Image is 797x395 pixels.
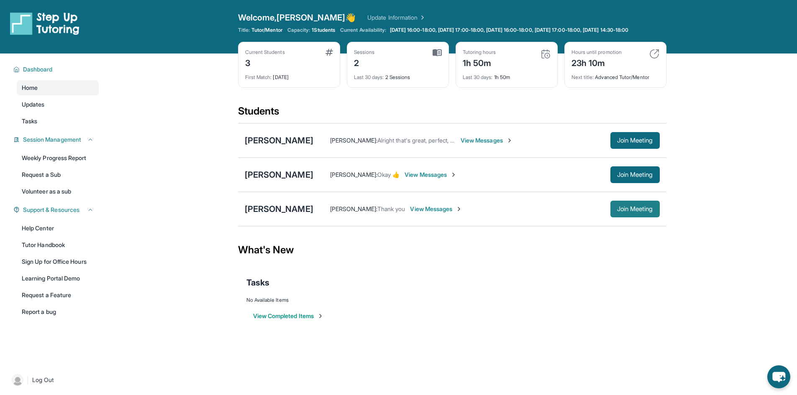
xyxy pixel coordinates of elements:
[245,56,285,69] div: 3
[20,135,94,144] button: Session Management
[354,56,375,69] div: 2
[23,135,81,144] span: Session Management
[238,232,666,268] div: What's New
[17,288,99,303] a: Request a Feature
[32,376,54,384] span: Log Out
[17,184,99,199] a: Volunteer as a sub
[354,69,442,81] div: 2 Sessions
[330,205,377,212] span: [PERSON_NAME] :
[27,375,29,385] span: |
[571,49,622,56] div: Hours until promotion
[506,137,513,144] img: Chevron-Right
[463,74,493,80] span: Last 30 days :
[571,74,594,80] span: Next title :
[330,171,377,178] span: [PERSON_NAME] :
[17,271,99,286] a: Learning Portal Demo
[245,203,313,215] div: [PERSON_NAME]
[17,97,99,112] a: Updates
[17,114,99,129] a: Tasks
[287,27,310,33] span: Capacity:
[377,171,400,178] span: Okay 👍
[238,104,666,123] div: Students
[354,74,384,80] span: Last 30 days :
[245,135,313,146] div: [PERSON_NAME]
[20,206,94,214] button: Support & Resources
[325,49,333,56] img: card
[418,13,426,22] img: Chevron Right
[8,371,99,389] a: |Log Out
[23,65,53,74] span: Dashboard
[312,27,335,33] span: 1 Students
[17,167,99,182] a: Request a Sub
[17,304,99,319] a: Report a bug
[23,206,79,214] span: Support & Resources
[610,166,660,183] button: Join Meeting
[377,205,405,212] span: Thank you
[541,49,551,59] img: card
[22,117,37,125] span: Tasks
[367,13,426,22] a: Update Information
[253,312,324,320] button: View Completed Items
[17,221,99,236] a: Help Center
[617,206,653,212] span: Join Meeting
[330,137,377,144] span: [PERSON_NAME] :
[22,84,38,92] span: Home
[767,365,790,388] button: chat-button
[463,69,551,81] div: 1h 50m
[20,65,94,74] button: Dashboard
[245,169,313,181] div: [PERSON_NAME]
[12,374,23,386] img: user-img
[251,27,282,33] span: Tutor/Mentor
[17,150,99,166] a: Weekly Progress Report
[461,136,513,145] span: View Messages
[246,297,658,303] div: No Available Items
[10,12,79,35] img: logo
[617,138,653,143] span: Join Meeting
[571,69,659,81] div: Advanced Tutor/Mentor
[238,12,356,23] span: Welcome, [PERSON_NAME] 👋
[649,49,659,59] img: card
[238,27,250,33] span: Title:
[388,27,630,33] a: [DATE] 16:00-18:00, [DATE] 17:00-18:00, [DATE] 16:00-18:00, [DATE] 17:00-18:00, [DATE] 14:30-18:00
[245,49,285,56] div: Current Students
[17,80,99,95] a: Home
[610,201,660,217] button: Join Meeting
[450,171,457,178] img: Chevron-Right
[245,74,272,80] span: First Match :
[617,172,653,177] span: Join Meeting
[22,100,45,109] span: Updates
[340,27,386,33] span: Current Availability:
[433,49,442,56] img: card
[463,56,496,69] div: 1h 50m
[390,27,629,33] span: [DATE] 16:00-18:00, [DATE] 17:00-18:00, [DATE] 16:00-18:00, [DATE] 17:00-18:00, [DATE] 14:30-18:00
[571,56,622,69] div: 23h 10m
[377,137,485,144] span: Alright that's great, perfect, see you then
[405,171,457,179] span: View Messages
[245,69,333,81] div: [DATE]
[410,205,462,213] span: View Messages
[456,206,462,212] img: Chevron-Right
[17,254,99,269] a: Sign Up for Office Hours
[246,277,269,288] span: Tasks
[610,132,660,149] button: Join Meeting
[354,49,375,56] div: Sessions
[17,237,99,252] a: Tutor Handbook
[463,49,496,56] div: Tutoring hours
